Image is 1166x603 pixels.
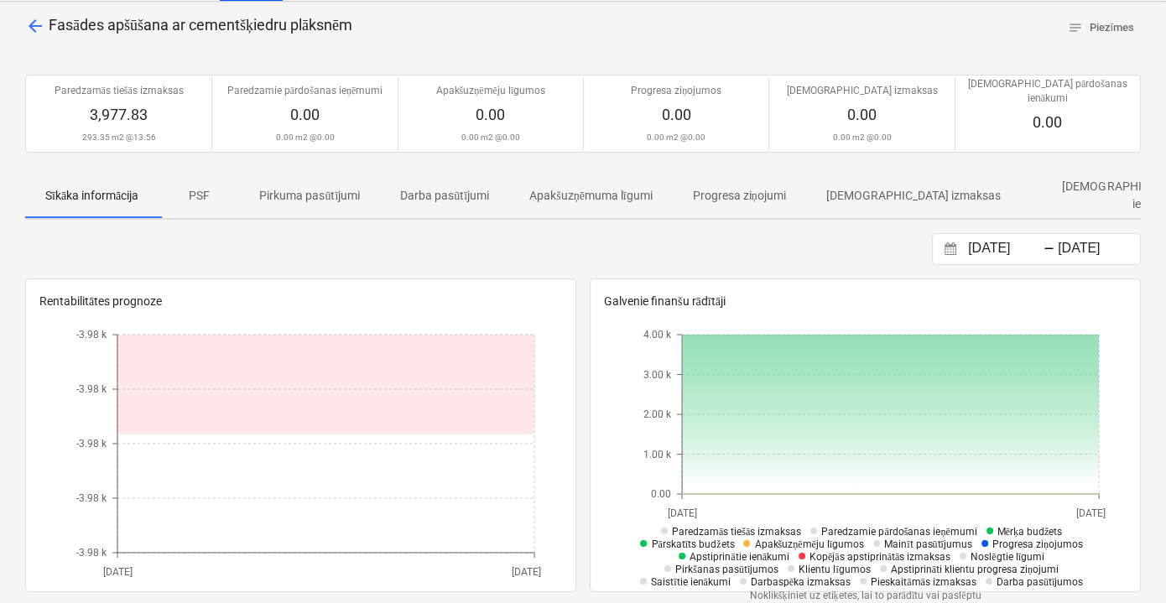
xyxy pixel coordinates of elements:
tspan: 1.00 k [643,449,672,460]
span: Pārskatīts budžets [651,538,734,550]
tspan: 4.00 k [643,330,672,341]
p: Galvenie finanšu rādītāji [604,293,1127,310]
tspan: [DATE] [1076,507,1106,519]
span: Darbaspēka izmaksas [751,576,851,588]
tspan: 3.00 k [643,369,672,381]
span: Darba pasūtījumos [997,576,1083,588]
tspan: -3.98 k [76,384,107,396]
p: [DEMOGRAPHIC_DATA] izmaksas [786,84,937,98]
p: Progresa ziņojumi [693,187,786,205]
p: PSF [179,187,219,205]
p: Sīkāka informācija [45,187,138,205]
span: Paredzamās tiešās izmaksas [672,526,801,538]
p: Apakšuzņēmēju līgumos [435,84,545,98]
p: Pirkuma pasūtījumi [259,187,360,205]
p: Paredzamie pārdošanas ieņēmumi [227,84,383,98]
p: 293.35 m2 @ 13.56 [82,132,156,143]
span: Progresa ziņojumos [992,538,1083,550]
span: Pieskaitāmās izmaksas [871,576,976,588]
p: [DEMOGRAPHIC_DATA] izmaksas [826,187,1001,205]
input: Beigu datums [1054,237,1140,261]
tspan: 0.00 [651,489,671,501]
p: 0.00 m2 @ 0.00 [461,132,520,143]
p: 0.00 m2 @ 0.00 [275,132,334,143]
tspan: -3.98 k [76,548,107,559]
tspan: -3.98 k [76,493,107,505]
span: Kopējās apstiprinātās izmaksas [809,551,950,563]
span: Klientu līgumos [799,564,870,575]
span: notes [1067,20,1082,35]
input: Sākuma datums [965,237,1050,261]
p: Progresa ziņojumos [631,84,721,98]
tspan: [DATE] [668,507,697,519]
p: Noklikšķiniet uz etiķetes, lai to parādītu vai paslēptu [632,589,1099,603]
span: 0.00 [847,106,877,123]
p: 0.00 m2 @ 0.00 [647,132,705,143]
tspan: [DATE] [103,566,133,578]
p: Paredzamās tiešās izmaksas [55,84,184,98]
span: Piezīmes [1067,18,1134,38]
span: Pirkšanas pasūtījumos [675,564,778,575]
tspan: 2.00 k [643,409,672,421]
span: Paredzamie pārdošanas ieņēmumi [821,526,976,538]
span: 0.00 [662,106,691,123]
p: Rentabilitātes prognoze [39,293,562,310]
span: Apstiprināti klientu progresa ziņojumi [891,564,1059,575]
tspan: -3.98 k [76,330,107,341]
p: Darba pasūtījumi [400,187,489,205]
span: 0.00 [476,106,505,123]
p: Apakšuzņēmuma līgumi [529,187,653,205]
div: - [1044,244,1054,254]
span: 0.00 [290,106,320,123]
button: Interact with the calendar and add the check-in date for your trip. [936,240,965,259]
tspan: [DATE] [512,566,541,578]
span: Apstiprinātie ienākumi [690,551,789,563]
span: Noslēgtie līgumi [971,551,1044,563]
p: [DEMOGRAPHIC_DATA] pārdošanas ienākumi [962,77,1133,106]
p: 0.00 m2 @ 0.00 [832,132,891,143]
span: 3,977.83 [90,106,148,123]
span: arrow_back [25,16,45,36]
span: Mērķa budžets [997,526,1063,538]
button: Piezīmes [1060,15,1141,41]
span: Fasādes apšūšana ar cementšķiedru plāksnēm [49,16,352,34]
span: 0.00 [1033,113,1062,131]
tspan: -3.98 k [76,439,107,450]
span: Saistītie ienākumi [651,576,731,588]
span: Mainīt pasūtījumus [884,538,972,550]
span: Apakšuzņēmēju līgumos [754,538,864,550]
